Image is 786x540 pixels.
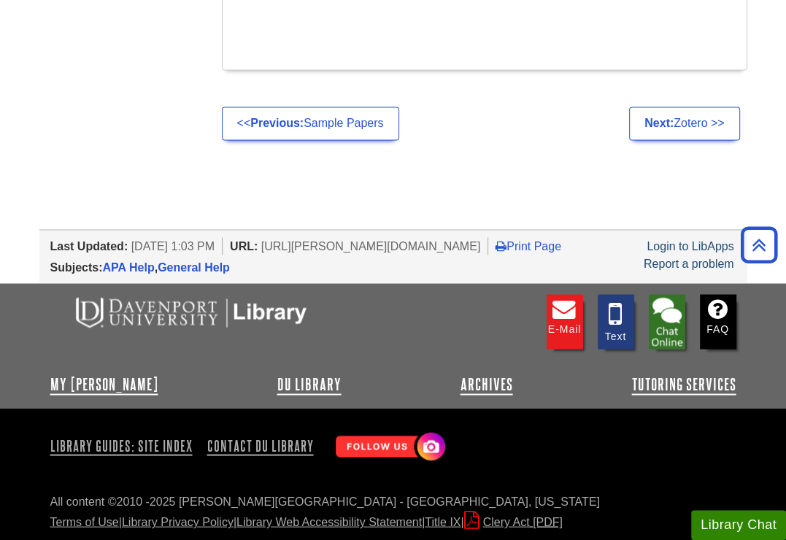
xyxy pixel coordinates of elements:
[261,239,481,252] span: [URL][PERSON_NAME][DOMAIN_NAME]
[50,294,328,329] img: DU Libraries
[496,239,506,251] i: Print Page
[50,239,128,252] span: Last Updated:
[50,493,736,531] div: All content ©2010 - 2025 [PERSON_NAME][GEOGRAPHIC_DATA] - [GEOGRAPHIC_DATA], [US_STATE] | | | |
[250,117,304,129] strong: Previous:
[50,433,199,458] a: Library Guides: Site Index
[236,515,422,528] a: Library Web Accessibility Statement
[201,433,320,458] a: Contact DU Library
[103,261,155,273] a: APA Help
[461,375,513,393] a: Archives
[328,426,449,468] img: Follow Us! Instagram
[122,515,234,528] a: Library Privacy Policy
[736,235,782,255] a: Back to Top
[691,510,786,540] button: Library Chat
[464,515,563,528] a: Clery Act
[644,117,674,129] strong: Next:
[50,261,103,273] span: Subjects:
[158,261,230,273] a: General Help
[425,515,461,528] a: Title IX
[632,375,736,393] a: Tutoring Services
[103,261,230,273] span: ,
[131,239,215,252] span: [DATE] 1:03 PM
[50,375,158,393] a: My [PERSON_NAME]
[50,515,119,528] a: Terms of Use
[629,107,739,140] a: Next:Zotero >>
[649,294,685,349] li: Chat with Library
[647,239,733,252] a: Login to LibApps
[644,257,734,269] a: Report a problem
[230,239,258,252] span: URL:
[222,107,399,140] a: <<Previous:Sample Papers
[598,294,634,349] a: Text
[700,294,736,349] a: FAQ
[649,294,685,349] img: Library Chat
[547,294,583,349] a: E-mail
[277,375,342,393] a: DU Library
[496,239,561,252] a: Print Page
